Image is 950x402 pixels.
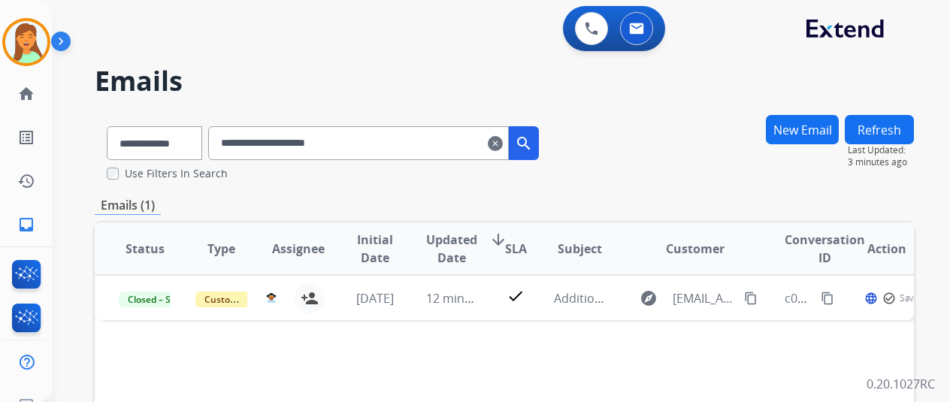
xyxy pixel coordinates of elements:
[17,128,35,147] mat-icon: list_alt
[554,290,730,307] span: Additional Information Needed
[666,240,725,258] span: Customer
[867,375,935,393] p: 0.20.1027RC
[17,85,35,103] mat-icon: home
[766,115,839,144] button: New Email
[507,287,525,305] mat-icon: check
[356,290,394,307] span: [DATE]
[673,289,735,307] span: [EMAIL_ADDRESS][DOMAIN_NAME]
[349,231,401,267] span: Initial Date
[882,292,896,305] mat-icon: check_circle_outline
[785,231,865,267] span: Conversation ID
[864,292,878,305] mat-icon: language
[505,240,527,258] span: SLA
[640,289,658,307] mat-icon: explore
[119,292,202,307] span: Closed – Solved
[845,115,914,144] button: Refresh
[125,166,228,181] label: Use Filters In Search
[5,21,47,63] img: avatar
[17,216,35,234] mat-icon: inbox
[848,144,914,156] span: Last Updated:
[17,172,35,190] mat-icon: history
[426,231,477,267] span: Updated Date
[848,156,914,168] span: 3 minutes ago
[266,293,276,304] img: agent-avatar
[515,135,533,153] mat-icon: search
[207,240,235,258] span: Type
[272,240,325,258] span: Assignee
[821,292,834,305] mat-icon: content_copy
[837,222,914,275] th: Action
[744,292,758,305] mat-icon: content_copy
[95,66,914,96] h2: Emails
[900,292,924,304] span: Saved
[558,240,602,258] span: Subject
[489,231,507,249] mat-icon: arrow_downward
[126,240,165,258] span: Status
[95,196,161,215] p: Emails (1)
[426,290,513,307] span: 12 minutes ago
[488,135,503,153] mat-icon: clear
[195,292,293,307] span: Customer Support
[301,289,319,307] mat-icon: person_add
